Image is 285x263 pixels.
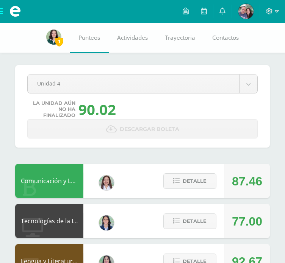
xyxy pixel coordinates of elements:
span: Contactos [212,34,239,42]
a: Trayectoria [157,23,204,53]
button: Detalle [163,213,216,229]
div: 90.02 [78,100,116,119]
span: Detalle [183,174,207,188]
span: Trayectoria [165,34,195,42]
button: Detalle [163,173,216,189]
span: Unidad 4 [37,75,230,92]
span: Punteos [78,34,100,42]
a: Actividades [109,23,157,53]
a: Punteos [70,23,109,53]
div: 77.00 [232,204,262,238]
span: 1 [55,37,63,46]
span: Descargar boleta [120,120,179,139]
div: Comunicación y Lenguaje L3 Inglés 4 [15,164,83,198]
a: Contactos [204,23,247,53]
img: b381bdac4676c95086dea37a46e4db4c.png [238,4,254,19]
img: 7489ccb779e23ff9f2c3e89c21f82ed0.png [99,215,114,230]
span: Actividades [117,34,148,42]
img: acecb51a315cac2de2e3deefdb732c9f.png [99,175,114,190]
a: Unidad 4 [28,75,257,93]
img: 940732262a89b93a7d0a17d4067dc8e0.png [46,30,61,45]
div: 87.46 [232,164,262,198]
div: Tecnologías de la Información y la Comunicación 4 [15,204,83,238]
span: Detalle [183,214,207,228]
span: La unidad aún no ha finalizado [31,100,75,118]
